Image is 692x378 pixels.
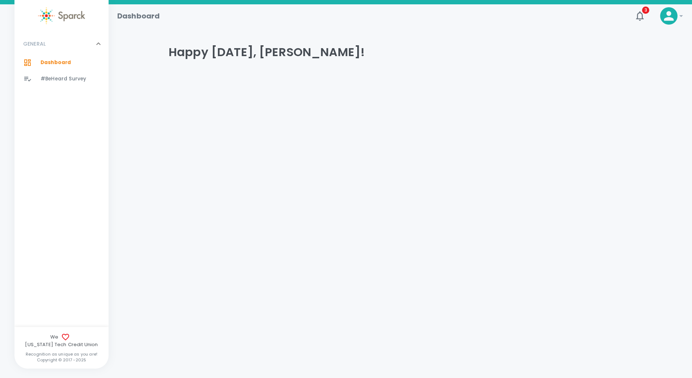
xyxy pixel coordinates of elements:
span: #BeHeard Survey [41,75,86,83]
a: #BeHeard Survey [14,71,109,87]
p: GENERAL [23,40,46,47]
button: 3 [631,7,649,25]
a: Dashboard [14,55,109,71]
img: Sparck logo [38,7,85,24]
span: Dashboard [41,59,71,66]
div: GENERAL [14,55,109,90]
h1: Dashboard [117,10,160,22]
span: We [US_STATE] Tech Credit Union [14,333,109,348]
h4: Happy [DATE], [PERSON_NAME]! [169,45,632,59]
div: GENERAL [14,33,109,55]
p: Copyright © 2017 - 2025 [14,357,109,363]
span: 3 [642,7,649,14]
p: Recognition as unique as you are! [14,351,109,357]
a: Sparck logo [14,7,109,24]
